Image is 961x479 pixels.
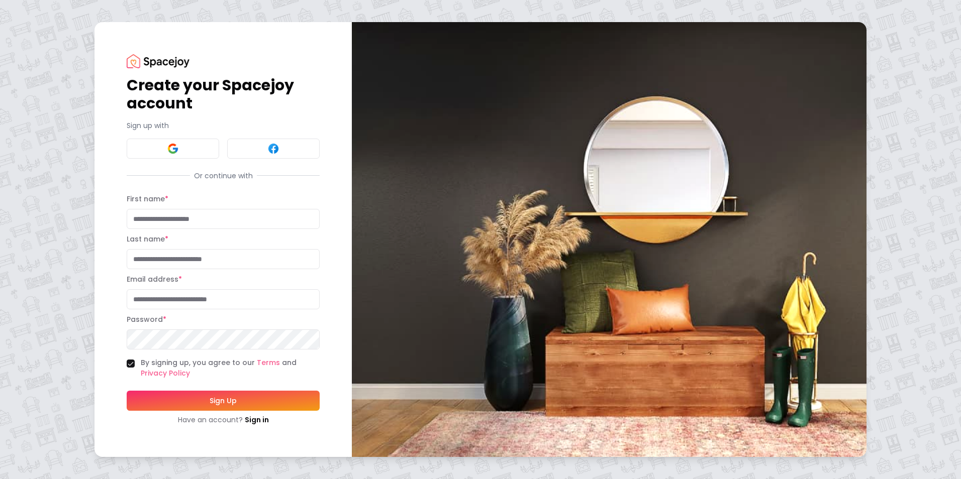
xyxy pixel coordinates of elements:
span: Or continue with [190,171,257,181]
img: Facebook signin [267,143,279,155]
label: Password [127,314,166,324]
label: Email address [127,274,182,284]
h1: Create your Spacejoy account [127,76,320,112]
label: Last name [127,234,168,244]
label: First name [127,194,168,204]
div: Have an account? [127,415,320,425]
img: Google signin [167,143,179,155]
a: Sign in [245,415,269,425]
p: Sign up with [127,121,320,131]
a: Terms [257,357,280,368]
button: Sign Up [127,391,320,411]
a: Privacy Policy [141,368,190,378]
label: By signing up, you agree to our and [141,357,320,379]
img: banner [352,22,867,456]
img: Spacejoy Logo [127,54,189,68]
